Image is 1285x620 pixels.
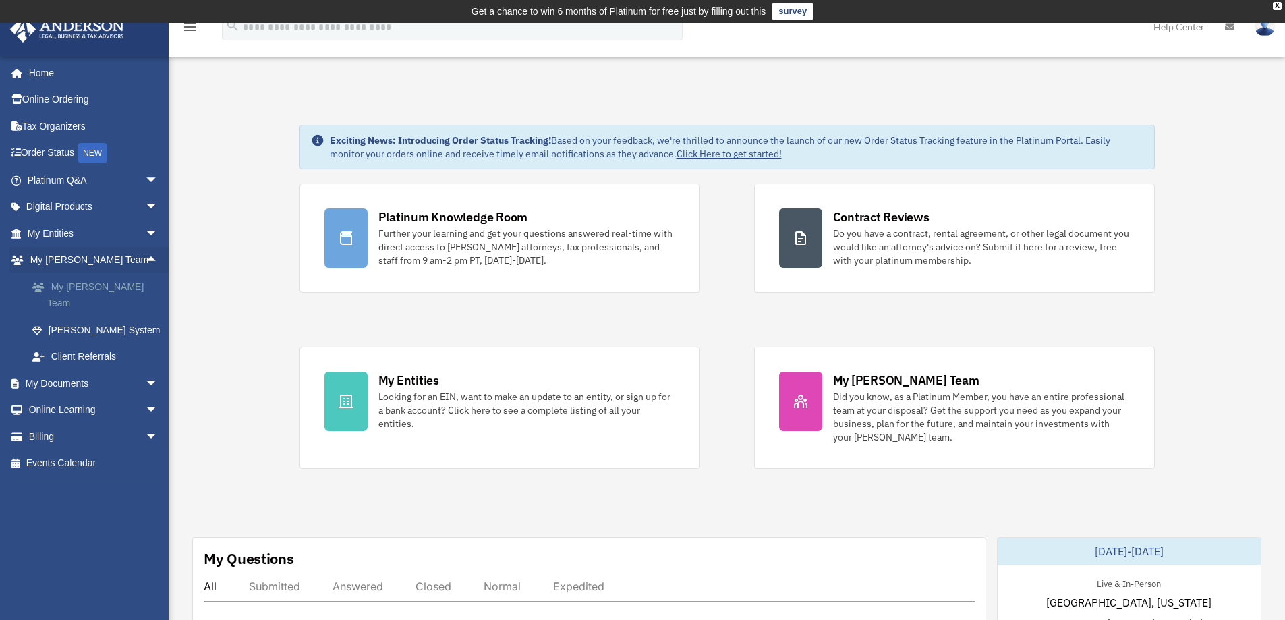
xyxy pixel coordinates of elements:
i: search [225,18,240,33]
span: arrow_drop_down [145,220,172,248]
div: Closed [416,580,451,593]
strong: Exciting News: Introducing Order Status Tracking! [330,134,551,146]
div: Based on your feedback, we're thrilled to announce the launch of our new Order Status Tracking fe... [330,134,1143,161]
a: Billingarrow_drop_down [9,423,179,450]
span: arrow_drop_down [145,370,172,397]
div: [DATE]-[DATE] [998,538,1261,565]
a: My [PERSON_NAME] Team [19,273,179,316]
div: Answered [333,580,383,593]
div: Submitted [249,580,300,593]
div: Platinum Knowledge Room [378,208,528,225]
a: Tax Organizers [9,113,179,140]
div: My Questions [204,548,294,569]
a: Platinum Knowledge Room Further your learning and get your questions answered real-time with dire... [299,184,700,293]
a: My Entities Looking for an EIN, want to make an update to an entity, or sign up for a bank accoun... [299,347,700,469]
a: [PERSON_NAME] System [19,316,179,343]
div: Normal [484,580,521,593]
div: My [PERSON_NAME] Team [833,372,979,389]
a: Online Learningarrow_drop_down [9,397,179,424]
a: Home [9,59,172,86]
a: Events Calendar [9,450,179,477]
span: arrow_drop_down [145,194,172,221]
a: My [PERSON_NAME] Teamarrow_drop_up [9,247,179,274]
a: Contract Reviews Do you have a contract, rental agreement, or other legal document you would like... [754,184,1155,293]
span: arrow_drop_down [145,423,172,451]
a: Order StatusNEW [9,140,179,167]
span: arrow_drop_down [145,167,172,194]
div: NEW [78,143,107,163]
a: Online Ordering [9,86,179,113]
div: Contract Reviews [833,208,930,225]
div: My Entities [378,372,439,389]
span: [GEOGRAPHIC_DATA], [US_STATE] [1046,594,1211,611]
a: Click Here to get started! [677,148,782,160]
a: My Documentsarrow_drop_down [9,370,179,397]
div: Further your learning and get your questions answered real-time with direct access to [PERSON_NAM... [378,227,675,267]
div: Do you have a contract, rental agreement, or other legal document you would like an attorney's ad... [833,227,1130,267]
div: Live & In-Person [1086,575,1172,590]
div: Did you know, as a Platinum Member, you have an entire professional team at your disposal? Get th... [833,390,1130,444]
img: User Pic [1255,17,1275,36]
a: survey [772,3,813,20]
a: My Entitiesarrow_drop_down [9,220,179,247]
a: My [PERSON_NAME] Team Did you know, as a Platinum Member, you have an entire professional team at... [754,347,1155,469]
div: Expedited [553,580,604,593]
a: Client Referrals [19,343,179,370]
div: All [204,580,217,593]
a: menu [182,24,198,35]
img: Anderson Advisors Platinum Portal [6,16,128,43]
span: arrow_drop_up [145,247,172,275]
div: Looking for an EIN, want to make an update to an entity, or sign up for a bank account? Click her... [378,390,675,430]
div: close [1273,2,1282,10]
a: Platinum Q&Aarrow_drop_down [9,167,179,194]
a: Digital Productsarrow_drop_down [9,194,179,221]
span: arrow_drop_down [145,397,172,424]
div: Get a chance to win 6 months of Platinum for free just by filling out this [472,3,766,20]
i: menu [182,19,198,35]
